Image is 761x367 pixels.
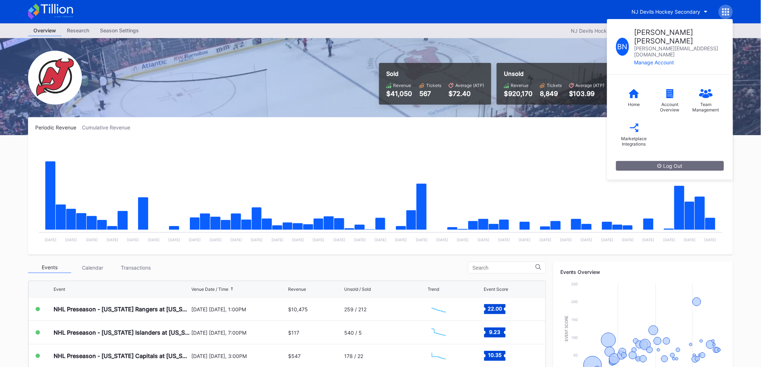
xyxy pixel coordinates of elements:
[622,238,634,242] text: [DATE]
[148,238,160,242] text: [DATE]
[428,347,450,365] svg: Chart title
[54,286,65,292] div: Event
[634,59,724,65] div: Manage Account
[191,353,287,359] div: [DATE] [DATE], 3:00PM
[547,83,562,88] div: Tickets
[560,269,726,275] div: Events Overview
[428,286,439,292] div: Trend
[189,238,201,242] text: [DATE]
[82,124,136,130] div: Cumulative Revenue
[428,300,450,318] svg: Chart title
[95,25,144,36] a: Season Settings
[313,238,325,242] text: [DATE]
[210,238,222,242] text: [DATE]
[28,25,61,36] a: Overview
[540,90,562,97] div: 8,849
[581,238,593,242] text: [DATE]
[54,352,190,359] div: NHL Preseason - [US_STATE] Capitals at [US_STATE] Devils (Split Squad)
[574,353,578,357] text: 50
[292,238,304,242] text: [DATE]
[488,306,502,312] text: 22.00
[488,352,502,358] text: 10.35
[457,238,469,242] text: [DATE]
[428,324,450,341] svg: Chart title
[288,353,301,359] div: $547
[345,330,362,336] div: 540 / 5
[455,83,484,88] div: Average (ATP)
[632,9,701,15] div: NJ Devils Hockey Secondary
[692,102,720,113] div: Team Management
[601,238,613,242] text: [DATE]
[395,238,407,242] text: [DATE]
[478,238,489,242] text: [DATE]
[54,306,190,313] div: NHL Preseason - [US_STATE] Rangers at [US_STATE] Devils
[191,306,287,312] div: [DATE] [DATE], 1:00PM
[333,238,345,242] text: [DATE]
[616,38,629,56] div: B N
[572,317,578,322] text: 150
[643,238,655,242] text: [DATE]
[345,286,371,292] div: Unsold / Sold
[71,262,114,273] div: Calendar
[393,83,411,88] div: Revenue
[511,83,529,88] div: Revenue
[375,238,387,242] text: [DATE]
[45,238,56,242] text: [DATE]
[386,90,412,97] div: $41,050
[539,238,551,242] text: [DATE]
[684,238,696,242] text: [DATE]
[426,83,441,88] div: Tickets
[448,90,484,97] div: $72.40
[272,238,283,242] text: [DATE]
[572,335,578,340] text: 100
[127,238,139,242] text: [DATE]
[498,238,510,242] text: [DATE]
[114,262,158,273] div: Transactions
[168,238,180,242] text: [DATE]
[616,161,724,171] button: Log Out
[54,329,190,336] div: NHL Preseason - [US_STATE] Islanders at [US_STATE] Devils
[416,238,428,242] text: [DATE]
[288,286,306,292] div: Revenue
[663,238,675,242] text: [DATE]
[504,90,533,97] div: $920,170
[35,139,726,247] svg: Chart title
[61,25,95,36] a: Research
[345,353,364,359] div: 178 / 22
[620,136,648,147] div: Marketplace Integrations
[571,28,653,34] div: NJ Devils Hockey Secondary 2025
[657,163,683,169] div: Log Out
[569,90,605,97] div: $103.99
[28,51,82,105] img: NJ_Devils_Hockey_Secondary.png
[106,238,118,242] text: [DATE]
[705,238,716,242] text: [DATE]
[288,330,300,336] div: $117
[626,5,713,18] button: NJ Devils Hockey Secondary
[560,238,572,242] text: [DATE]
[568,26,664,36] button: NJ Devils Hockey Secondary 2025
[576,83,605,88] div: Average (ATP)
[386,70,484,77] div: Sold
[565,316,569,341] text: Event Score
[28,262,71,273] div: Events
[354,238,366,242] text: [DATE]
[191,330,287,336] div: [DATE] [DATE], 7:00PM
[571,299,578,304] text: 200
[489,329,500,335] text: 9.23
[484,286,509,292] div: Event Score
[251,238,263,242] text: [DATE]
[288,306,308,312] div: $10,475
[473,265,536,271] input: Search
[419,90,441,97] div: 567
[634,45,724,58] div: [PERSON_NAME][EMAIL_ADDRESS][DOMAIN_NAME]
[86,238,98,242] text: [DATE]
[519,238,531,242] text: [DATE]
[35,124,82,130] div: Periodic Revenue
[65,238,77,242] text: [DATE]
[436,238,448,242] text: [DATE]
[191,286,228,292] div: Venue Date / Time
[634,28,724,45] div: [PERSON_NAME] [PERSON_NAME]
